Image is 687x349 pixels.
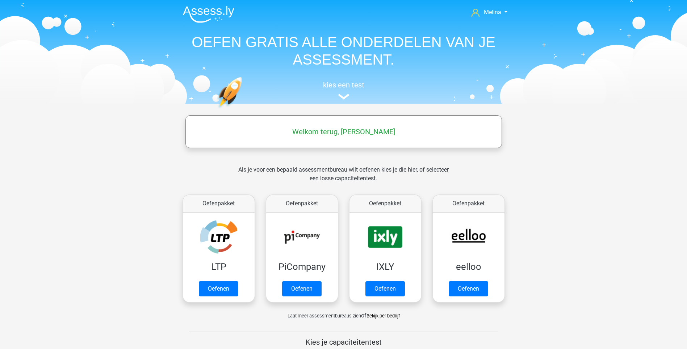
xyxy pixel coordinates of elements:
[469,8,510,17] a: Melina
[484,9,501,16] span: Melina
[189,338,498,346] h5: Kies je capaciteitentest
[233,165,454,192] div: Als je voor een bepaald assessmentbureau wilt oefenen kies je die hier, of selecteer een losse ca...
[177,81,510,89] h5: kies een test
[177,305,510,320] div: of
[282,281,322,296] a: Oefenen
[338,94,349,99] img: assessment
[365,281,405,296] a: Oefenen
[288,313,361,319] span: Laat meer assessmentbureaus zien
[177,33,510,68] h1: OEFEN GRATIS ALLE ONDERDELEN VAN JE ASSESSMENT.
[449,281,488,296] a: Oefenen
[189,127,498,136] h5: Welkom terug, [PERSON_NAME]
[183,6,234,23] img: Assessly
[217,77,270,143] img: oefenen
[199,281,238,296] a: Oefenen
[366,313,400,319] a: Bekijk per bedrijf
[177,81,510,100] a: kies een test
